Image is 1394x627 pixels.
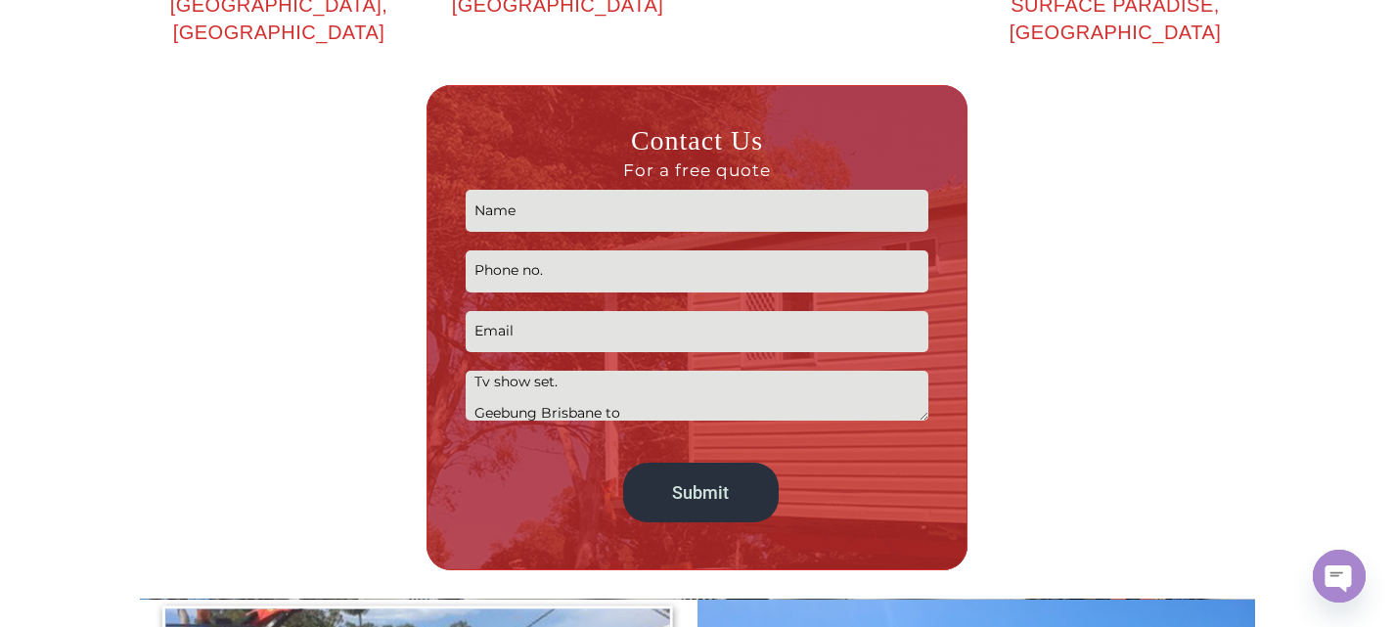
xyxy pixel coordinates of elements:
input: Submit [623,463,779,522]
input: Phone no. [466,250,928,292]
input: Name [466,190,928,232]
form: Contact form [466,123,928,531]
span: For a free quote [466,159,928,181]
input: Email [466,311,928,353]
h3: Contact Us [466,123,928,180]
